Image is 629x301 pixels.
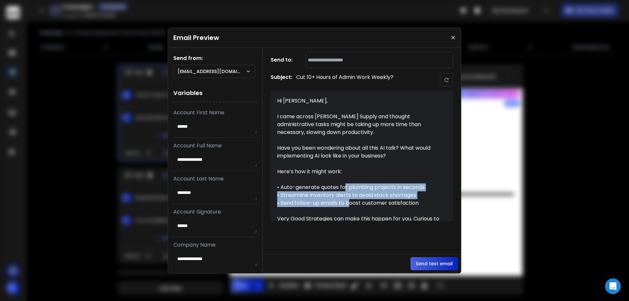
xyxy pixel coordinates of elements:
div: I came across [PERSON_NAME] Supply and thought administrative tasks might be taking up more time ... [277,113,441,136]
div: Have you been wondering about all this AI talk? What would implementing AI look like in your busi... [277,144,441,160]
p: Company Name [173,241,257,249]
h1: Email Preview [173,33,219,42]
p: Account Last Name [173,175,257,183]
h1: Variables [173,85,257,102]
div: Here’s how it might work: [277,168,441,176]
button: Send test email [410,257,458,270]
div: Hi [PERSON_NAME], [277,97,441,105]
h1: Send to: [271,56,297,64]
p: Account Signature [173,208,257,216]
p: Account Full Name [173,142,257,150]
div: • Auto-generate quotes for plumbing projects in seconds • Streamline inventory alerts to avoid st... [277,183,441,207]
div: Very Good Strategies can make this happen for you. Curious to chat more? [277,215,441,231]
div: Open Intercom Messenger [605,278,621,294]
p: Account First Name [173,109,257,117]
p: [EMAIL_ADDRESS][DOMAIN_NAME] [178,68,246,75]
p: Cut 10+ Hours of Admin Work Weekly? [296,73,393,86]
h1: Subject: [271,73,292,86]
h1: Send from: [173,54,257,62]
